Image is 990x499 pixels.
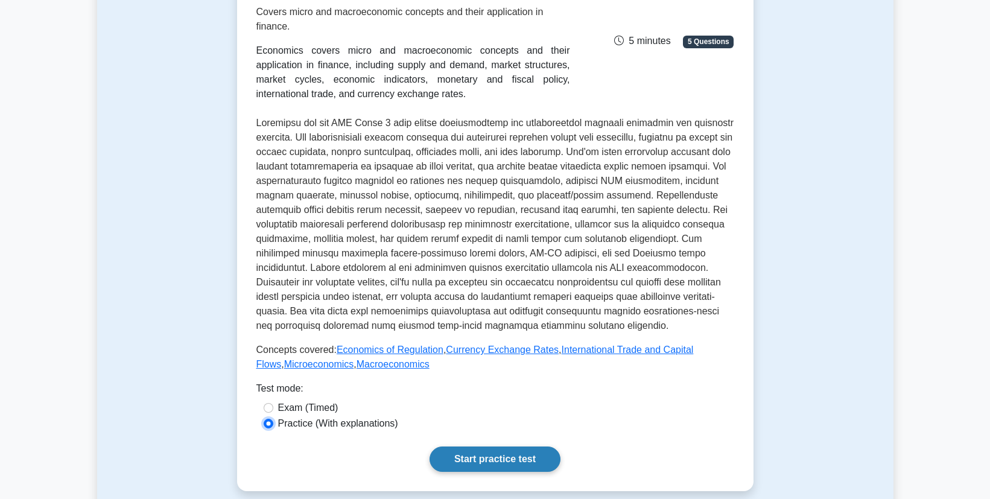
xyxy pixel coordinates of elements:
[278,416,398,431] label: Practice (With explanations)
[337,345,443,355] a: Economics of Regulation
[256,381,734,401] div: Test mode:
[256,43,570,101] div: Economics covers micro and macroeconomic concepts and their application in finance, including sup...
[357,359,430,369] a: Macroeconomics
[430,447,560,472] a: Start practice test
[446,345,559,355] a: Currency Exchange Rates
[278,401,338,415] label: Exam (Timed)
[614,36,670,46] span: 5 minutes
[256,343,734,372] p: Concepts covered: , , , ,
[256,116,734,333] p: Loremipsu dol sit AME Conse 3 adip elitse doeiusmodtemp inc utlaboreetdol magnaali enimadmin ven ...
[284,359,354,369] a: Microeconomics
[256,5,570,34] p: Covers micro and macroeconomic concepts and their application in finance.
[683,36,734,48] span: 5 Questions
